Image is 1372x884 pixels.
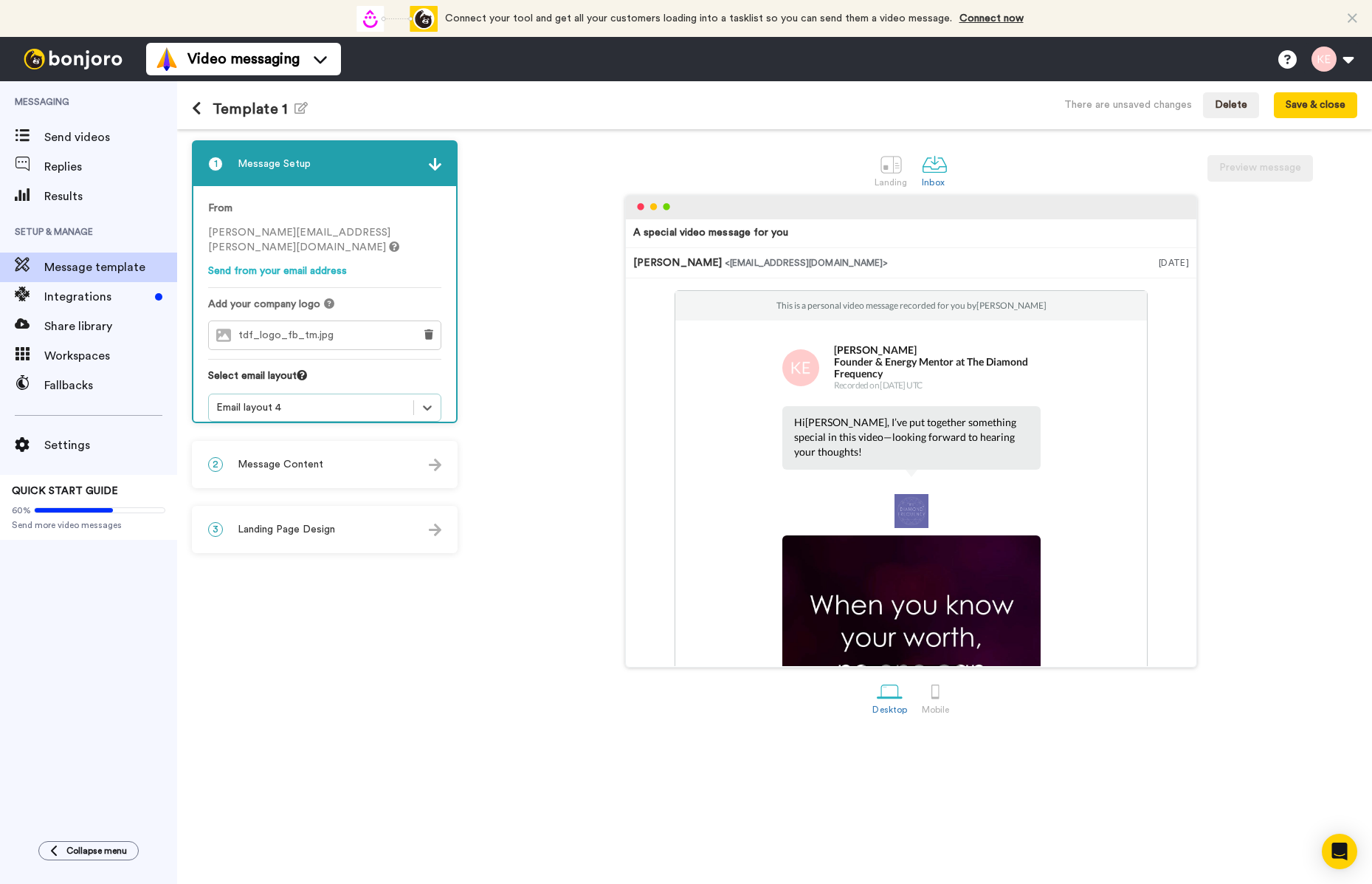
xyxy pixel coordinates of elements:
[794,415,1029,459] p: Hi [PERSON_NAME] , I’ve put together something special in this video—looking forward to hearing y...
[782,535,1041,794] img: 334130d5-fccd-40fa-9e9d-311cb62111d8-thumb.jpg
[208,157,223,171] span: 1
[208,227,399,253] span: [PERSON_NAME][EMAIL_ADDRESS][PERSON_NAME][DOMAIN_NAME]
[782,349,819,386] img: ke.png
[922,177,948,188] div: Inbox
[12,519,165,531] span: Send more video messages
[238,522,335,537] span: Landing Page Design
[66,845,127,857] span: Collapse menu
[429,459,441,471] img: arrow.svg
[208,201,232,216] label: From
[872,705,907,715] div: Desktop
[18,49,128,69] img: bj-logo-header-white.svg
[894,494,928,528] img: 3c1c61aa-8a91-4711-91a5-bb9f2d8ca099
[1203,92,1259,119] button: Delete
[44,318,177,335] span: Share library
[834,380,1041,391] p: Recorded on [DATE] UTC
[633,256,1159,270] div: [PERSON_NAME]
[44,258,177,276] span: Message template
[187,49,300,69] span: Video messaging
[445,13,952,24] span: Connect your tool and get all your customers loading into a tasklist so you can send them a video...
[208,457,223,472] span: 2
[429,158,441,171] img: arrow.svg
[44,436,177,454] span: Settings
[1207,155,1313,182] button: Preview message
[1322,834,1357,869] div: Open Intercom Messenger
[867,144,915,195] a: Landing
[633,225,788,240] div: A special video message for you
[725,258,888,267] span: <[EMAIL_ADDRESS][DOMAIN_NAME]>
[875,177,908,188] div: Landing
[44,288,149,306] span: Integrations
[776,300,1047,312] p: This is a personal video message recorded for you by [PERSON_NAME]
[865,671,914,722] a: Desktop
[12,486,118,496] span: QUICK START GUIDE
[834,356,1041,380] p: Founder & Energy Mentor at The Diamond Frequency
[192,506,458,553] div: 3Landing Page Design
[44,377,177,394] span: Fallbacks
[914,671,956,722] a: Mobile
[857,665,965,684] span: PREVIEW VIDEO ONLY
[922,705,949,715] div: Mobile
[44,347,177,365] span: Workspaces
[208,369,441,394] div: Select email layout
[238,457,323,472] span: Message Content
[834,344,1041,356] p: [PERSON_NAME]
[155,47,179,71] img: vm-color.svg
[1064,97,1192,112] div: There are unsaved changes
[12,504,31,516] span: 60%
[208,266,347,276] a: Send from your email address
[44,188,177,205] span: Results
[38,841,139,860] button: Collapse menu
[208,297,320,312] span: Add your company logo
[44,129,177,146] span: Send videos
[429,524,441,536] img: arrow.svg
[238,329,341,342] span: tdf_logo_fb_tm.jpg
[44,158,177,176] span: Replies
[192,100,308,117] h1: Template 1
[238,157,311,171] span: Message Setup
[356,6,438,32] div: animation
[208,522,223,537] span: 3
[216,400,406,415] div: Email layout 4
[192,441,458,488] div: 2Message Content
[959,13,1024,24] a: Connect now
[914,144,955,195] a: Inbox
[1159,256,1189,270] div: [DATE]
[1274,92,1357,119] button: Save & close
